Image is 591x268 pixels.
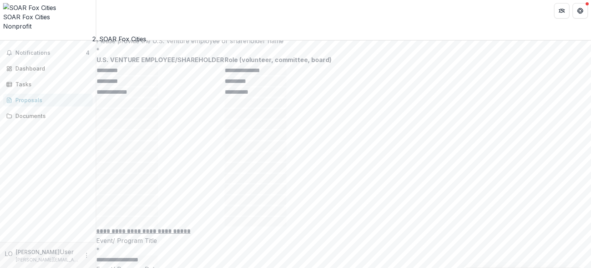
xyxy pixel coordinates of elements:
[15,50,86,56] span: Notifications
[60,247,74,256] p: User
[15,64,87,72] div: Dashboard
[3,94,93,106] a: Proposals
[3,62,93,75] a: Dashboard
[554,3,569,19] button: Partners
[3,47,93,59] button: Notifications4
[96,236,591,245] p: Event/ Program Title
[5,249,13,258] div: Lindsay O'Brien
[15,112,87,120] div: Documents
[3,110,93,122] a: Documents
[224,55,332,65] th: Role (volunteer, committee, board)
[96,36,591,46] p: Please provide the U.S. Venture employee or shareholder name
[573,3,588,19] button: Get Help
[16,248,60,256] p: [PERSON_NAME]
[3,22,32,30] span: Nonprofit
[86,49,90,56] span: 4
[3,12,93,22] div: SOAR Fox Cities
[96,55,224,65] th: U.S. VENTURE EMPLOYEE/SHAREHOLDER
[15,80,87,88] div: Tasks
[15,96,87,104] div: Proposals
[16,256,79,263] p: [PERSON_NAME][EMAIL_ADDRESS][DOMAIN_NAME]
[82,251,91,260] button: More
[3,78,93,91] a: Tasks
[99,34,146,44] div: SOAR Fox Cities
[3,3,93,12] img: SOAR Fox Cities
